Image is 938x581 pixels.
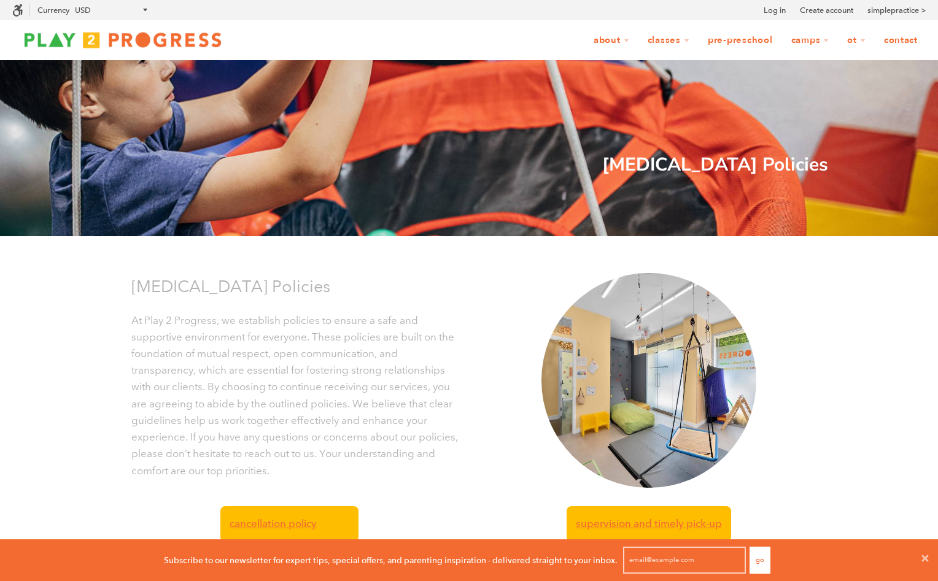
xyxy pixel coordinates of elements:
[220,506,359,541] a: Cancellation Policy
[867,4,926,17] a: simplepractice >
[876,29,926,52] a: Contact
[602,152,828,177] strong: [MEDICAL_DATA] Policies
[230,515,317,532] span: Cancellation Policy
[12,28,233,52] img: Play2Progress logo
[164,553,618,567] p: Subscribe to our newsletter for expert tips, special offers, and parenting inspiration - delivere...
[576,515,722,532] span: Supervision and timely pick-up
[131,273,460,299] p: [MEDICAL_DATA] Policies
[839,29,874,52] a: OT
[567,506,731,541] a: Supervision and timely pick-up
[623,547,746,574] input: email@example.com
[37,6,69,15] label: Currency
[750,547,770,574] button: Go
[800,4,853,17] a: Create account
[700,29,781,52] a: Pre-Preschool
[131,312,460,479] p: At Play 2 Progress, we establish policies to ensure a safe and supportive environment for everyon...
[783,29,837,52] a: Camps
[764,4,786,17] a: Log in
[586,29,637,52] a: About
[640,29,697,52] a: Classes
